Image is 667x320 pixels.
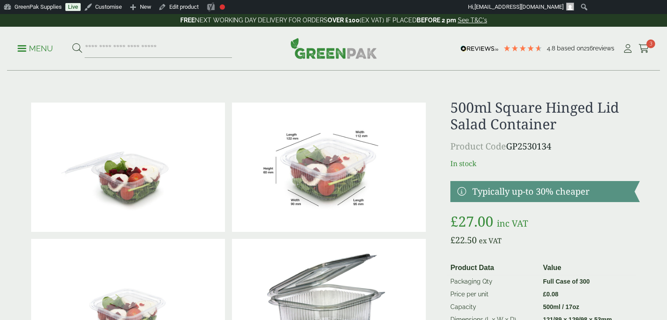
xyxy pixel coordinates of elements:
[547,45,557,52] span: 4.8
[622,44,633,53] i: My Account
[450,212,458,231] span: £
[584,45,593,52] span: 216
[543,291,546,298] span: £
[328,17,360,24] strong: OVER £100
[18,43,53,52] a: Menu
[539,261,636,275] th: Value
[450,158,639,169] p: In stock
[220,4,225,10] div: Focus keyphrase not set
[450,212,493,231] bdi: 27.00
[646,39,655,48] span: 3
[450,140,639,153] p: GP2530134
[65,3,81,11] a: Live
[543,291,558,298] bdi: 0.08
[458,17,487,24] a: See T&C's
[474,4,564,10] span: [EMAIL_ADDRESS][DOMAIN_NAME]
[479,236,502,245] span: ex VAT
[543,303,579,310] strong: 500ml / 17oz
[497,217,528,229] span: inc VAT
[543,278,590,285] strong: Full Case of 300
[503,44,542,52] div: 4.79 Stars
[450,99,639,133] h1: 500ml Square Hinged Lid Salad Container
[447,261,539,275] th: Product Data
[180,17,195,24] strong: FREE
[450,140,506,152] span: Product Code
[417,17,456,24] strong: BEFORE 2 pm
[450,234,455,246] span: £
[232,103,426,232] img: SaladBox_500
[638,42,649,55] a: 3
[447,301,539,313] td: Capacity
[460,46,499,52] img: REVIEWS.io
[447,288,539,301] td: Price per unit
[18,43,53,54] p: Menu
[450,234,477,246] bdi: 22.50
[638,44,649,53] i: Cart
[31,103,225,232] img: 500ml Square Hinged Salad Container Open
[447,275,539,288] td: Packaging Qty
[593,45,614,52] span: reviews
[290,38,377,59] img: GreenPak Supplies
[557,45,584,52] span: Based on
